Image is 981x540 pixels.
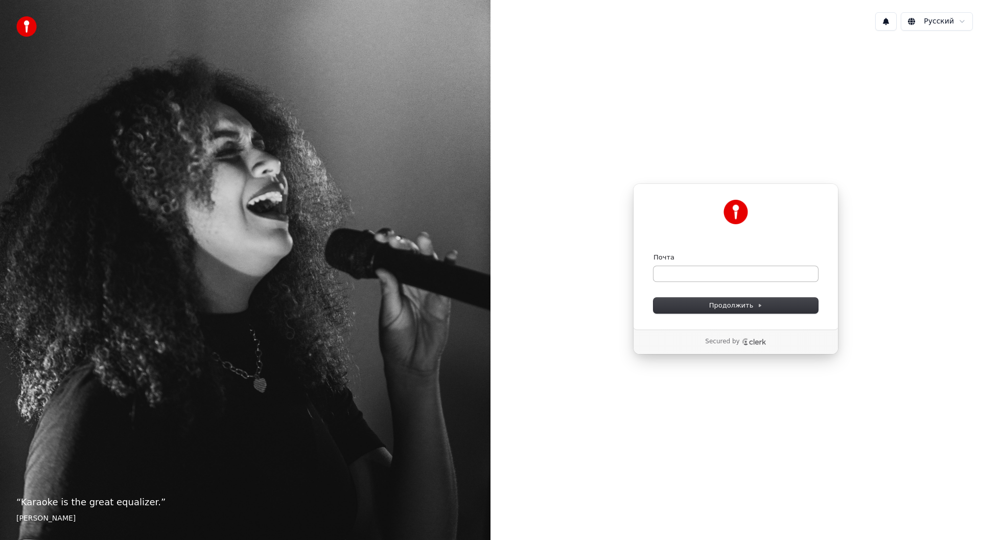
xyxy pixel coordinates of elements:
img: youka [16,16,37,37]
p: “ Karaoke is the great equalizer. ” [16,495,474,509]
span: Продолжить [709,301,763,310]
button: Продолжить [653,298,818,313]
label: Почта [653,253,674,262]
img: Youka [723,200,748,224]
footer: [PERSON_NAME] [16,513,474,524]
a: Clerk logo [742,338,766,345]
p: Secured by [705,338,739,346]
